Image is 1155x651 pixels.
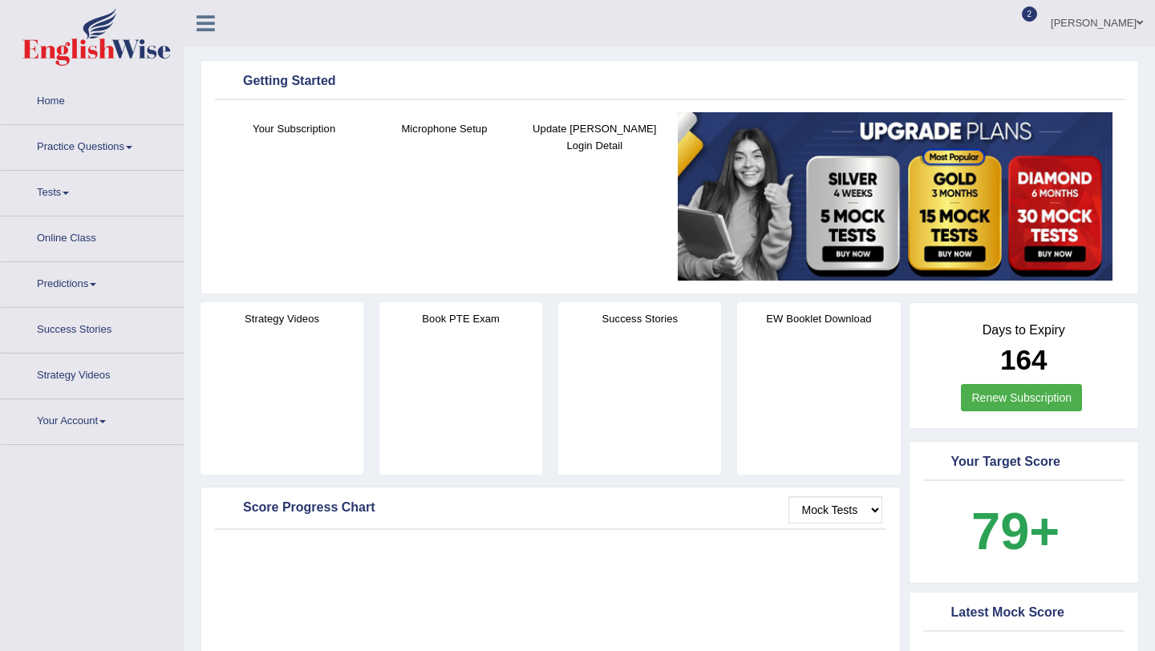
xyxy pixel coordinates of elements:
[678,112,1112,281] img: small5.jpg
[558,310,721,327] h4: Success Stories
[379,310,542,327] h4: Book PTE Exam
[1,354,184,394] a: Strategy Videos
[201,310,363,327] h4: Strategy Videos
[961,384,1082,411] a: Renew Subscription
[377,120,511,137] h4: Microphone Setup
[1,308,184,348] a: Success Stories
[219,496,882,520] div: Score Progress Chart
[1,216,184,257] a: Online Class
[1,171,184,211] a: Tests
[927,323,1121,338] h4: Days to Expiry
[927,601,1121,625] div: Latest Mock Score
[1000,344,1047,375] b: 164
[1,79,184,119] a: Home
[1,399,184,439] a: Your Account
[227,120,361,137] h4: Your Subscription
[219,70,1121,94] div: Getting Started
[1,125,184,165] a: Practice Questions
[737,310,900,327] h4: EW Booklet Download
[927,451,1121,475] div: Your Target Score
[1022,6,1038,22] span: 2
[1,262,184,302] a: Predictions
[971,502,1060,560] b: 79+
[528,120,662,154] h4: Update [PERSON_NAME] Login Detail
